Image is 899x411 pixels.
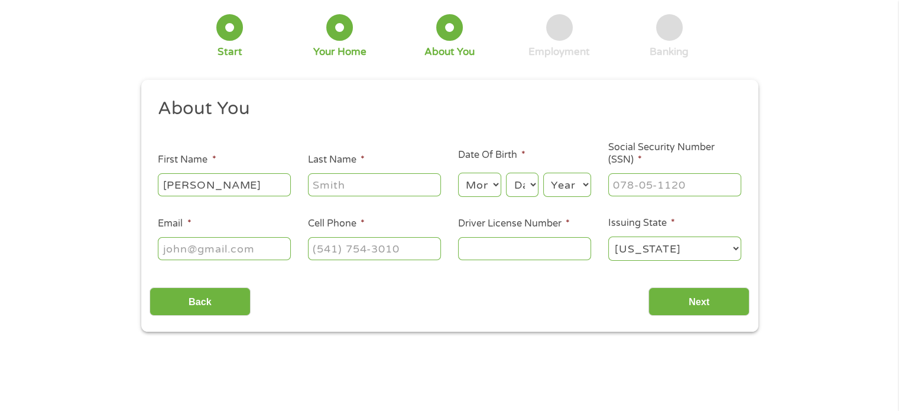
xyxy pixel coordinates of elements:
[650,46,689,59] div: Banking
[158,154,216,166] label: First Name
[424,46,475,59] div: About You
[158,218,191,230] label: Email
[608,217,675,229] label: Issuing State
[308,173,441,196] input: Smith
[608,141,741,166] label: Social Security Number (SSN)
[313,46,366,59] div: Your Home
[458,218,570,230] label: Driver License Number
[218,46,242,59] div: Start
[158,173,291,196] input: John
[308,237,441,260] input: (541) 754-3010
[458,149,525,161] label: Date Of Birth
[150,287,251,316] input: Back
[158,237,291,260] input: john@gmail.com
[158,97,732,121] h2: About You
[648,287,749,316] input: Next
[308,154,365,166] label: Last Name
[528,46,590,59] div: Employment
[608,173,741,196] input: 078-05-1120
[308,218,365,230] label: Cell Phone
